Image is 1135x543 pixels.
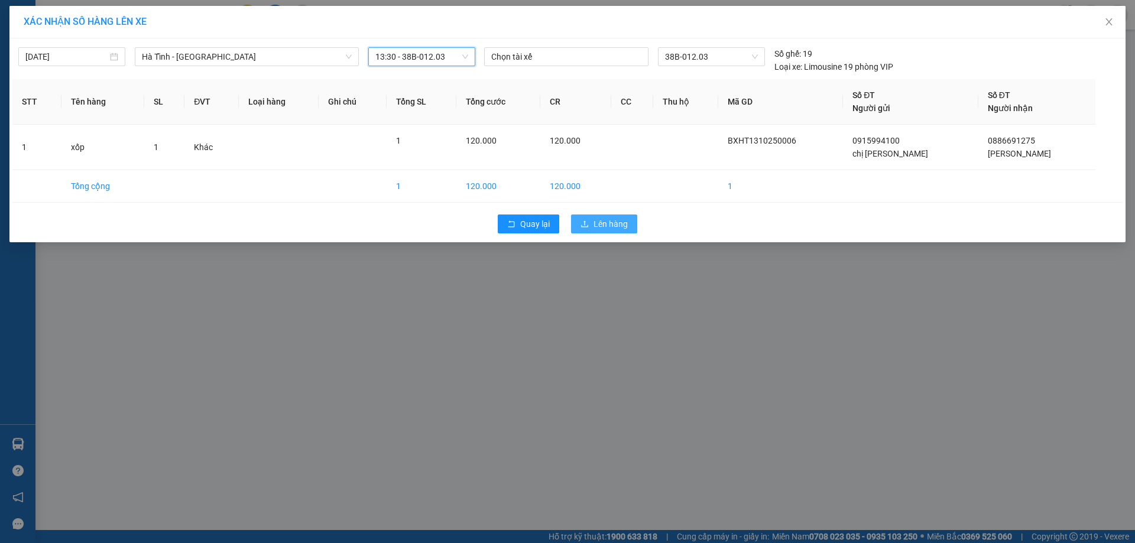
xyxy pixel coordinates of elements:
th: SL [144,79,185,125]
div: 19 [774,47,812,60]
b: GỬI : VP [PERSON_NAME] [15,86,206,105]
button: uploadLên hàng [571,214,637,233]
span: down [345,53,352,60]
span: rollback [507,220,515,229]
span: 13:30 - 38B-012.03 [375,48,468,66]
th: CC [611,79,653,125]
th: Tổng cước [456,79,540,125]
th: ĐVT [184,79,238,125]
th: Tổng SL [387,79,457,125]
li: Số [GEOGRAPHIC_DATA][PERSON_NAME], P. [GEOGRAPHIC_DATA] [111,29,494,44]
th: STT [12,79,61,125]
span: Người gửi [852,103,890,113]
td: 120.000 [540,170,611,203]
td: 1 [718,170,843,203]
span: 120.000 [550,136,581,145]
div: Limousine 19 phòng VIP [774,60,893,73]
button: rollbackQuay lại [498,214,559,233]
span: 1 [154,142,158,152]
span: 0886691275 [988,136,1035,145]
span: XÁC NHẬN SỐ HÀNG LÊN XE [24,16,147,27]
span: Người nhận [988,103,1033,113]
th: Tên hàng [61,79,144,125]
th: CR [540,79,611,125]
td: Tổng cộng [61,170,144,203]
button: Close [1092,6,1126,39]
th: Mã GD [718,79,843,125]
span: Số ghế: [774,47,801,60]
span: 38B-012.03 [665,48,757,66]
span: BXHT1310250006 [728,136,796,145]
input: 13/10/2025 [25,50,108,63]
span: upload [581,220,589,229]
th: Thu hộ [653,79,718,125]
td: 120.000 [456,170,540,203]
span: Loại xe: [774,60,802,73]
span: 120.000 [466,136,497,145]
span: Quay lại [520,217,550,230]
span: [PERSON_NAME] [988,149,1051,158]
span: 1 [396,136,401,145]
span: close [1104,17,1114,27]
td: Khác [184,125,238,170]
span: Số ĐT [852,90,875,100]
th: Ghi chú [319,79,386,125]
span: chị [PERSON_NAME] [852,149,928,158]
td: xốp [61,125,144,170]
span: Hà Tĩnh - Hà Nội [142,48,352,66]
span: Số ĐT [988,90,1010,100]
td: 1 [387,170,457,203]
span: 0915994100 [852,136,900,145]
li: Hotline: 0981127575, 0981347575, 19009067 [111,44,494,58]
img: logo.jpg [15,15,74,74]
th: Loại hàng [239,79,319,125]
span: Lên hàng [594,217,628,230]
td: 1 [12,125,61,170]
